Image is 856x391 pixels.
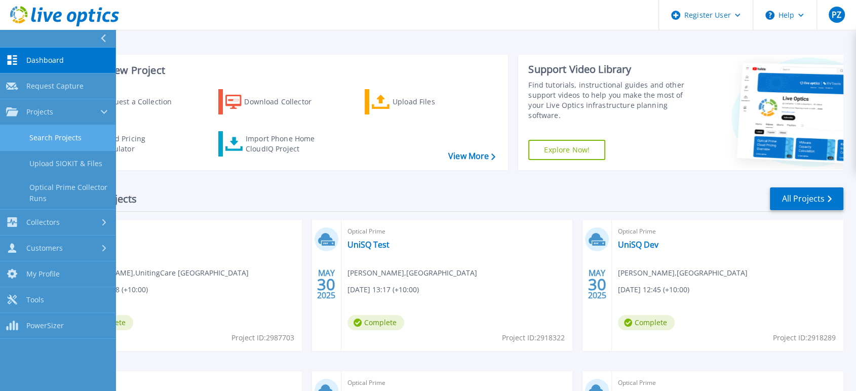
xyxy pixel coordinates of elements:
[26,244,63,253] span: Customers
[72,131,185,157] a: Cloud Pricing Calculator
[528,140,605,160] a: Explore Now!
[101,92,182,112] div: Request a Collection
[618,377,837,388] span: Optical Prime
[26,107,53,116] span: Projects
[588,280,606,289] span: 30
[588,266,607,303] div: MAY 2025
[618,240,658,250] a: UniSQ Dev
[347,226,567,237] span: Optical Prime
[528,63,693,76] div: Support Video Library
[773,332,836,343] span: Project ID: 2918289
[72,65,495,76] h3: Start a New Project
[448,151,495,161] a: View More
[76,267,249,279] span: [PERSON_NAME] , UnitingCare [GEOGRAPHIC_DATA]
[218,89,331,114] a: Download Collector
[231,332,294,343] span: Project ID: 2987703
[618,315,675,330] span: Complete
[317,266,336,303] div: MAY 2025
[26,82,84,91] span: Request Capture
[618,267,748,279] span: [PERSON_NAME] , [GEOGRAPHIC_DATA]
[246,134,325,154] div: Import Phone Home CloudIQ Project
[347,267,477,279] span: [PERSON_NAME] , [GEOGRAPHIC_DATA]
[76,226,296,237] span: Optical Prime
[347,284,419,295] span: [DATE] 13:17 (+10:00)
[26,321,64,330] span: PowerSizer
[317,280,335,289] span: 30
[502,332,565,343] span: Project ID: 2918322
[618,226,837,237] span: Optical Prime
[528,80,693,121] div: Find tutorials, instructional guides and other support videos to help you make the most of your L...
[26,269,60,279] span: My Profile
[770,187,843,210] a: All Projects
[76,377,296,388] span: Optical Prime
[244,92,325,112] div: Download Collector
[99,134,180,154] div: Cloud Pricing Calculator
[618,284,689,295] span: [DATE] 12:45 (+10:00)
[26,56,64,65] span: Dashboard
[347,315,404,330] span: Complete
[832,11,841,19] span: PZ
[393,92,474,112] div: Upload Files
[347,377,567,388] span: Optical Prime
[347,240,390,250] a: UniSQ Test
[26,295,44,304] span: Tools
[72,89,185,114] a: Request a Collection
[26,218,60,227] span: Collectors
[365,89,478,114] a: Upload Files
